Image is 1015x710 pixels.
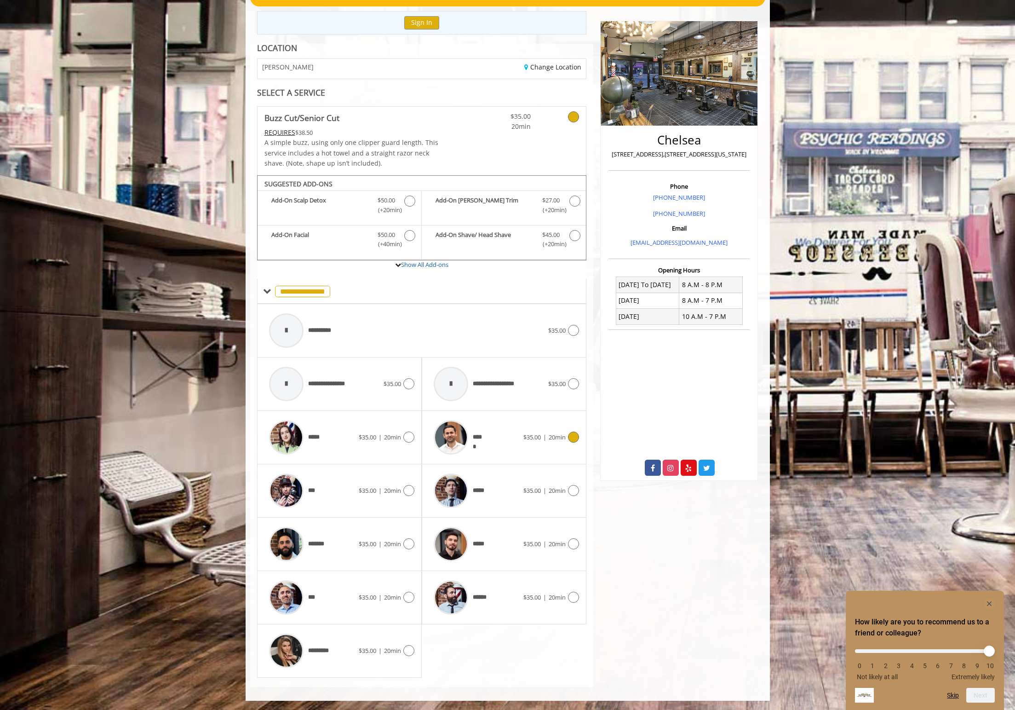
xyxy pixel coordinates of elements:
div: How likely are you to recommend us to a friend or colleague? Select an option from 0 to 10, with ... [855,642,995,681]
span: $35.00 [523,540,541,548]
button: Skip [947,692,959,699]
b: SUGGESTED ADD-ONS [264,179,333,188]
button: Sign In [404,16,439,29]
span: $35.00 [548,326,566,335]
span: | [378,647,382,655]
span: 20min [549,593,566,601]
span: 20min [384,433,401,441]
p: [STREET_ADDRESS],[STREET_ADDRESS][US_STATE] [611,150,747,159]
span: Not likely at all [857,673,898,681]
span: | [378,540,382,548]
td: [DATE] [616,293,679,308]
span: $35.00 [359,593,376,601]
a: [EMAIL_ADDRESS][DOMAIN_NAME] [631,238,728,247]
li: 7 [946,662,956,670]
h3: Opening Hours [608,267,750,273]
span: (+20min ) [537,239,564,249]
span: $35.00 [548,380,566,388]
button: Hide survey [984,598,995,609]
li: 4 [907,662,917,670]
span: $35.00 [359,647,376,655]
span: Extremely likely [952,673,995,681]
span: $50.00 [378,196,395,205]
span: $35.00 [359,433,376,441]
span: (+20min ) [373,205,400,215]
span: | [378,486,382,495]
a: Change Location [524,63,581,71]
span: 20min [549,486,566,495]
h2: Chelsea [611,133,747,147]
label: Add-On Beard Trim [426,196,581,217]
td: [DATE] [616,309,679,324]
span: | [378,593,382,601]
span: $35.00 [523,433,541,441]
h2: How likely are you to recommend us to a friend or colleague? Select an option from 0 to 10, with ... [855,617,995,639]
span: 20min [384,540,401,548]
span: [PERSON_NAME] [262,63,314,70]
li: 10 [986,662,995,670]
li: 3 [894,662,903,670]
li: 9 [973,662,982,670]
h3: Phone [611,183,747,190]
td: 8 A.M - 8 P.M [679,277,743,293]
label: Add-On Scalp Detox [262,196,417,217]
li: 6 [933,662,942,670]
span: 20min [384,593,401,601]
span: | [378,433,382,441]
li: 1 [868,662,877,670]
a: [PHONE_NUMBER] [653,193,705,202]
span: | [543,486,546,495]
span: This service needs some Advance to be paid before we block your appointment [264,128,295,137]
b: LOCATION [257,42,297,53]
b: Add-On [PERSON_NAME] Trim [436,196,533,215]
span: $27.00 [542,196,560,205]
span: $50.00 [378,230,395,240]
b: Add-On Shave/ Head Shave [436,230,533,249]
h3: Email [611,225,747,231]
td: 10 A.M - 7 P.M [679,309,743,324]
a: [PHONE_NUMBER] [653,209,705,218]
span: (+20min ) [537,205,564,215]
span: 20min [384,486,401,495]
span: $45.00 [542,230,560,240]
button: Next question [966,688,995,703]
span: $35.00 [523,486,541,495]
span: $35.00 [359,540,376,548]
label: Add-On Facial [262,230,417,252]
span: $35.00 [523,593,541,601]
div: $38.50 [264,127,449,138]
li: 5 [920,662,929,670]
li: 0 [855,662,864,670]
span: 20min [384,647,401,655]
b: Add-On Facial [271,230,368,249]
div: How likely are you to recommend us to a friend or colleague? Select an option from 0 to 10, with ... [855,598,995,703]
li: 2 [881,662,890,670]
span: 20min [549,433,566,441]
b: Buzz Cut/Senior Cut [264,111,339,124]
span: $35.00 [476,111,531,121]
td: 8 A.M - 7 P.M [679,293,743,308]
span: | [543,433,546,441]
span: $35.00 [359,486,376,495]
b: Add-On Scalp Detox [271,196,368,215]
span: (+40min ) [373,239,400,249]
span: | [543,593,546,601]
p: A simple buzz, using only one clipper guard length. This service includes a hot towel and a strai... [264,138,449,168]
div: SELECT A SERVICE [257,88,587,97]
div: Buzz Cut/Senior Cut Add-onS [257,175,587,261]
li: 8 [959,662,969,670]
span: 20min [549,540,566,548]
span: | [543,540,546,548]
span: 20min [476,121,531,132]
a: Show All Add-ons [401,260,448,269]
td: [DATE] To [DATE] [616,277,679,293]
span: $35.00 [384,380,401,388]
label: Add-On Shave/ Head Shave [426,230,581,252]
